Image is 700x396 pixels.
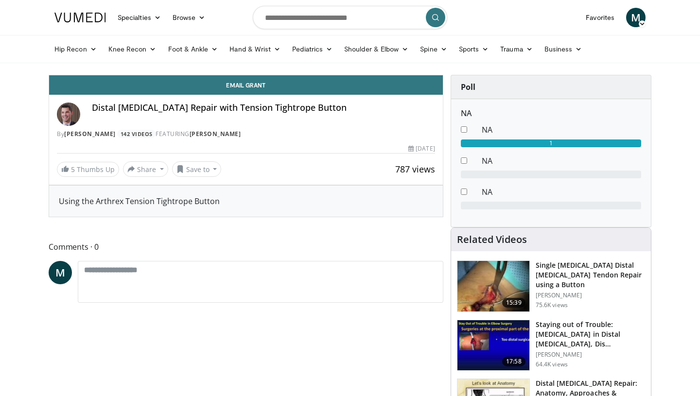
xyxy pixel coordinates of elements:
a: Email Grant [49,75,443,95]
a: Shoulder & Elbow [338,39,414,59]
a: Knee Recon [103,39,162,59]
button: Save to [172,161,222,177]
a: Favorites [580,8,620,27]
p: 64.4K views [536,361,568,368]
a: 15:39 Single [MEDICAL_DATA] Distal [MEDICAL_DATA] Tendon Repair using a Button [PERSON_NAME] 75.6... [457,260,645,312]
a: Hand & Wrist [224,39,286,59]
input: Search topics, interventions [253,6,447,29]
span: 17:58 [502,357,525,366]
button: Share [123,161,168,177]
a: M [49,261,72,284]
a: 17:58 Staying out of Trouble: [MEDICAL_DATA] in Distal [MEDICAL_DATA], Dis… [PERSON_NAME] 64.4K v... [457,320,645,371]
dd: NA [474,186,648,198]
a: Business [539,39,588,59]
div: 1 [461,139,641,147]
p: [PERSON_NAME] [536,292,645,299]
span: 5 [71,165,75,174]
strong: Poll [461,82,475,92]
a: [PERSON_NAME] [190,130,241,138]
span: 787 views [395,163,435,175]
a: Specialties [112,8,167,27]
p: 75.6K views [536,301,568,309]
div: Using the Arthrex Tension Tightrope Button [59,195,433,207]
a: Spine [414,39,453,59]
img: Avatar [57,103,80,126]
a: Hip Recon [49,39,103,59]
a: Browse [167,8,211,27]
span: 15:39 [502,298,525,308]
img: king_0_3.png.150x105_q85_crop-smart_upscale.jpg [457,261,529,311]
h4: Distal [MEDICAL_DATA] Repair with Tension Tightrope Button [92,103,435,113]
img: Q2xRg7exoPLTwO8X4xMDoxOjB1O8AjAz_1.150x105_q85_crop-smart_upscale.jpg [457,320,529,371]
h3: Staying out of Trouble: [MEDICAL_DATA] in Distal [MEDICAL_DATA], Dis… [536,320,645,349]
a: Trauma [494,39,539,59]
a: Sports [453,39,495,59]
h3: Single [MEDICAL_DATA] Distal [MEDICAL_DATA] Tendon Repair using a Button [536,260,645,290]
a: 142 Videos [117,130,156,138]
a: Foot & Ankle [162,39,224,59]
a: Pediatrics [286,39,338,59]
a: [PERSON_NAME] [64,130,116,138]
img: VuMedi Logo [54,13,106,22]
span: Comments 0 [49,241,443,253]
h4: Related Videos [457,234,527,245]
a: M [626,8,646,27]
a: 5 Thumbs Up [57,162,119,177]
dd: NA [474,124,648,136]
div: [DATE] [408,144,435,153]
dd: NA [474,155,648,167]
p: [PERSON_NAME] [536,351,645,359]
h6: NA [461,109,641,118]
div: By FEATURING [57,130,435,138]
